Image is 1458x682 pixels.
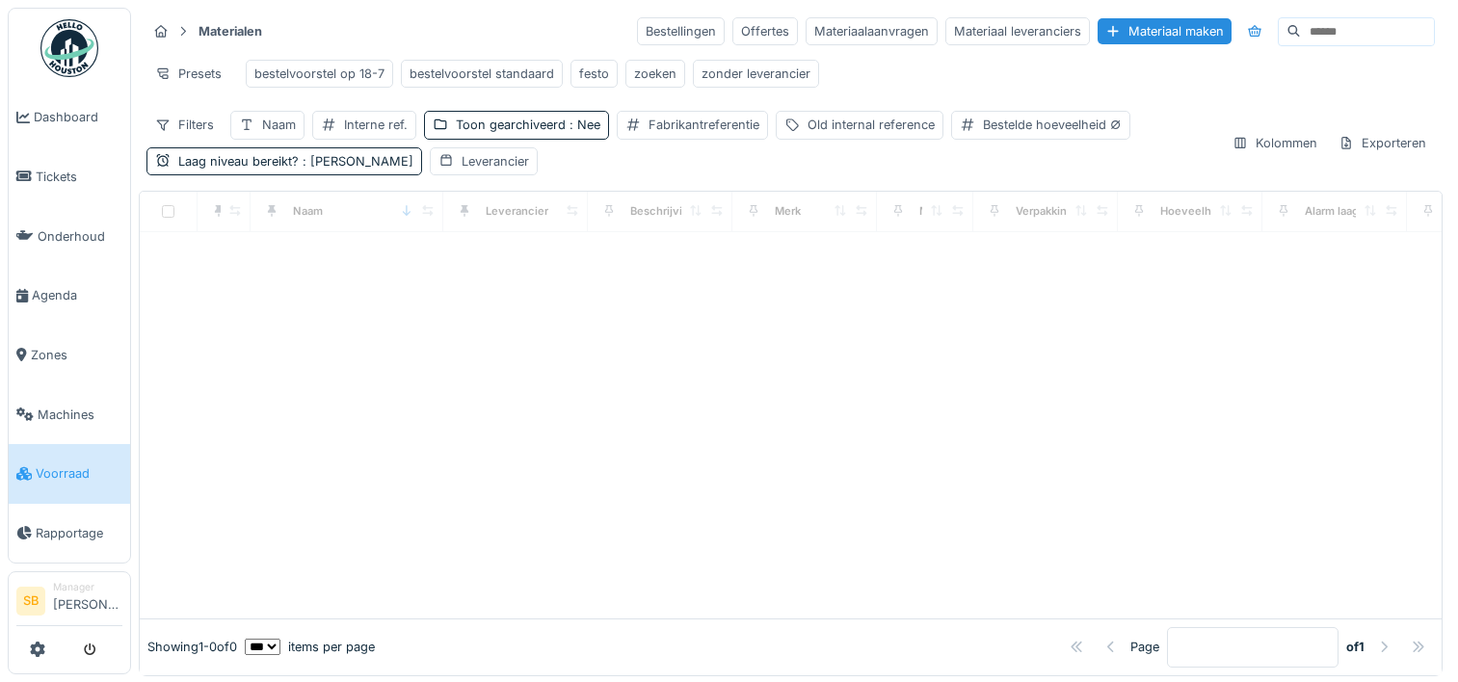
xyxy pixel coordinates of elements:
li: SB [16,587,45,616]
span: Tickets [36,168,122,186]
span: Onderhoud [38,227,122,246]
div: Showing 1 - 0 of 0 [147,638,237,656]
div: Old internal reference [808,116,935,134]
a: Voorraad [9,444,130,504]
a: Onderhoud [9,206,130,266]
div: Bestellingen [637,17,725,45]
span: : [PERSON_NAME] [299,154,413,169]
a: Agenda [9,266,130,326]
img: Badge_color-CXgf-gQk.svg [40,19,98,77]
div: Alarm laag niveau [1305,203,1397,220]
a: Rapportage [9,504,130,564]
a: Machines [9,384,130,444]
div: Toon gearchiveerd [456,116,600,134]
div: Verpakking [1016,203,1074,220]
div: Interne ref. [344,116,408,134]
span: Voorraad [36,464,122,483]
div: bestelvoorstel standaard [410,65,554,83]
div: Filters [146,111,223,139]
a: Dashboard [9,88,130,147]
div: Merk [775,203,801,220]
div: Kolommen [1224,129,1326,157]
div: Hoeveelheid [1160,203,1228,220]
div: Materiaal maken [1098,18,1232,44]
a: SB Manager[PERSON_NAME] [16,580,122,626]
a: Zones [9,326,130,385]
div: items per page [245,638,375,656]
div: Leverancier [462,152,529,170]
div: zonder leverancier [702,65,810,83]
div: zoeken [634,65,676,83]
div: festo [579,65,609,83]
div: Offertes [732,17,798,45]
span: Dashboard [34,108,122,126]
span: : Nee [566,118,600,132]
strong: Materialen [191,22,270,40]
div: Bestelde hoeveelheid [983,116,1122,134]
div: Materiaal leveranciers [945,17,1090,45]
span: Agenda [32,286,122,304]
div: Page [1130,638,1159,656]
div: Materiaalcategorie [919,203,1017,220]
div: Manager [53,580,122,594]
div: Leverancier [486,203,548,220]
li: [PERSON_NAME] [53,580,122,621]
div: Exporteren [1330,129,1435,157]
div: Beschrijving [630,203,696,220]
div: Naam [262,116,296,134]
div: Materiaalaanvragen [806,17,938,45]
div: Fabrikantreferentie [649,116,759,134]
div: Laag niveau bereikt? [178,152,413,170]
div: Naam [293,203,323,220]
span: Zones [31,346,122,364]
span: Rapportage [36,524,122,542]
div: Presets [146,60,230,88]
strong: of 1 [1346,638,1365,656]
a: Tickets [9,147,130,207]
div: bestelvoorstel op 18-7 [254,65,384,83]
span: Machines [38,406,122,424]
